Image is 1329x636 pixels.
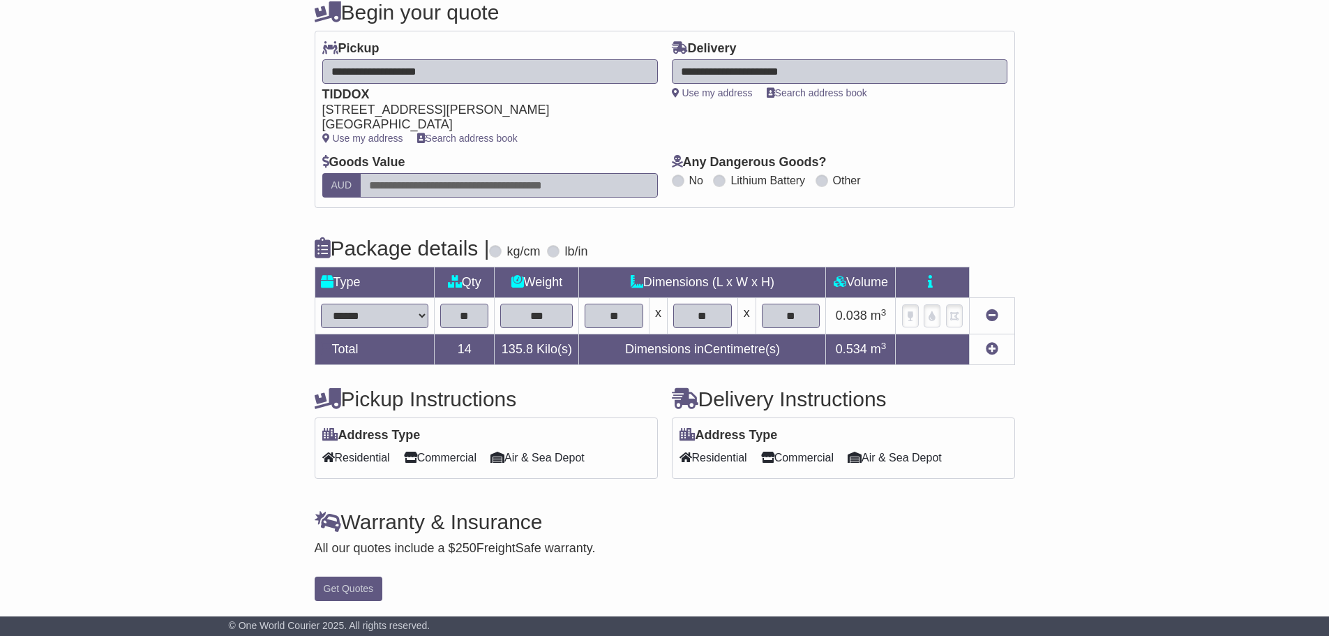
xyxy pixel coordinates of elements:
td: Weight [495,267,579,298]
sup: 3 [881,307,887,318]
td: x [737,298,756,334]
td: Volume [826,267,896,298]
label: No [689,174,703,187]
label: Any Dangerous Goods? [672,155,827,170]
label: lb/in [564,244,587,260]
span: m [871,309,887,323]
span: Air & Sea Depot [848,447,942,468]
a: Remove this item [986,309,998,323]
div: [STREET_ADDRESS][PERSON_NAME] [322,103,644,118]
span: 250 [456,541,476,555]
span: Commercial [761,447,834,468]
label: Lithium Battery [730,174,805,187]
label: Other [833,174,861,187]
label: Pickup [322,41,380,57]
label: Delivery [672,41,737,57]
td: x [650,298,668,334]
h4: Package details | [315,237,490,260]
span: Air & Sea Depot [490,447,585,468]
td: Dimensions (L x W x H) [579,267,826,298]
td: 14 [435,334,495,365]
label: kg/cm [506,244,540,260]
span: © One World Courier 2025. All rights reserved. [229,620,430,631]
span: 0.038 [836,309,867,323]
span: 135.8 [502,342,533,356]
span: m [871,342,887,356]
a: Use my address [322,133,403,144]
h4: Begin your quote [315,1,1015,24]
span: Commercial [404,447,476,468]
div: All our quotes include a $ FreightSafe warranty. [315,541,1015,556]
span: 0.534 [836,342,867,356]
td: Type [315,267,435,298]
span: Residential [679,447,747,468]
h4: Delivery Instructions [672,387,1015,411]
div: [GEOGRAPHIC_DATA] [322,117,644,133]
a: Search address book [767,87,867,98]
sup: 3 [881,341,887,351]
label: AUD [322,173,361,198]
h4: Pickup Instructions [315,387,658,411]
td: Qty [435,267,495,298]
h4: Warranty & Insurance [315,510,1015,533]
a: Use my address [672,87,753,98]
span: Residential [322,447,390,468]
button: Get Quotes [315,577,383,601]
label: Address Type [679,428,778,443]
label: Address Type [322,428,421,443]
a: Search address book [417,133,518,144]
a: Add new item [986,342,998,356]
div: TIDDOX [322,87,644,103]
label: Goods Value [322,155,405,170]
td: Kilo(s) [495,334,579,365]
td: Total [315,334,435,365]
td: Dimensions in Centimetre(s) [579,334,826,365]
